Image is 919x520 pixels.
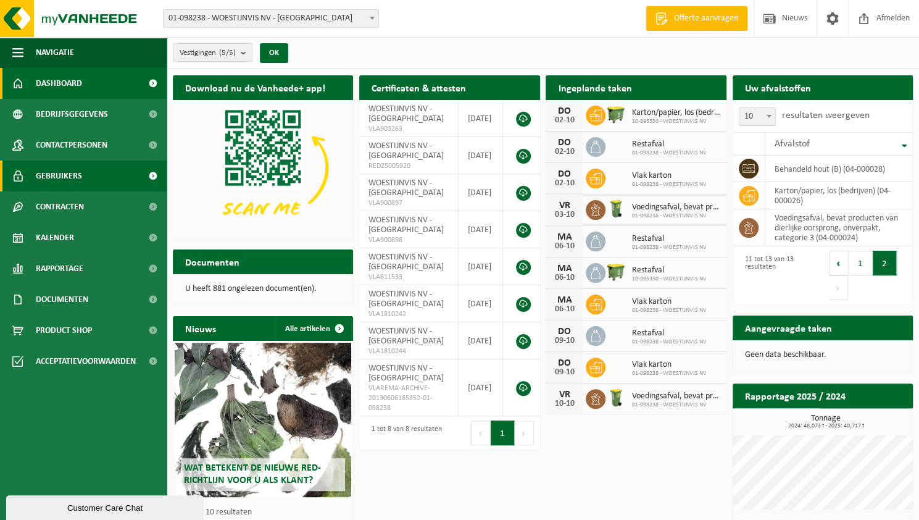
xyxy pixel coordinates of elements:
[36,346,136,377] span: Acceptatievoorwaarden
[739,423,913,429] span: 2024: 48,073 t - 2025: 40,717 t
[605,261,626,282] img: WB-1100-HPE-GN-51
[6,493,206,520] iframe: chat widget
[631,171,706,181] span: Vlak karton
[631,108,720,118] span: Karton/papier, los (bedrijven)
[368,384,449,413] span: VLAREMA-ARCHIVE-20130606165352-01-098238
[631,234,706,244] span: Restafval
[36,222,74,253] span: Kalender
[36,161,82,191] span: Gebruikers
[175,343,351,497] a: Wat betekent de nieuwe RED-richtlijn voor u als klant?
[631,275,706,283] span: 10-895350 - WOESTIJNVIS NV
[368,198,449,208] span: VLA900897
[491,421,515,445] button: 1
[671,12,741,25] span: Offerte aanvragen
[36,68,82,99] span: Dashboard
[782,111,870,120] label: resultaten weergeven
[605,387,626,408] img: WB-0140-HPE-GN-50
[365,419,442,447] div: 1 tot 8 van 8 resultaten
[275,316,352,341] a: Alle artikelen
[36,130,107,161] span: Contactpersonen
[552,232,576,242] div: MA
[36,315,92,346] span: Product Shop
[368,216,444,235] span: WOESTIJNVIS NV - [GEOGRAPHIC_DATA]
[552,179,576,188] div: 02-10
[552,211,576,219] div: 03-10
[552,169,576,179] div: DO
[829,251,849,275] button: Previous
[646,6,747,31] a: Offerte aanvragen
[36,191,84,222] span: Contracten
[631,338,706,346] span: 01-098238 - WOESTIJNVIS NV
[631,244,706,251] span: 01-098238 - WOESTIJNVIS NV
[459,248,503,285] td: [DATE]
[459,285,503,322] td: [DATE]
[368,141,444,161] span: WOESTIJNVIS NV - [GEOGRAPHIC_DATA]
[368,309,449,319] span: VLA1810242
[36,284,88,315] span: Documenten
[849,251,873,275] button: 1
[631,266,706,275] span: Restafval
[173,316,228,340] h2: Nieuws
[733,75,823,99] h2: Uw afvalstoffen
[515,421,534,445] button: Next
[631,212,720,220] span: 01-098238 - WOESTIJNVIS NV
[163,9,379,28] span: 01-098238 - WOESTIJNVIS NV - VILVOORDE
[552,201,576,211] div: VR
[552,264,576,274] div: MA
[368,290,444,309] span: WOESTIJNVIS NV - [GEOGRAPHIC_DATA]
[459,100,503,137] td: [DATE]
[552,305,576,314] div: 06-10
[552,138,576,148] div: DO
[368,364,444,383] span: WOESTIJNVIS NV - [GEOGRAPHIC_DATA]
[164,10,378,27] span: 01-098238 - WOESTIJNVIS NV - VILVOORDE
[765,156,913,182] td: behandeld hout (B) (04-000028)
[775,139,810,149] span: Afvalstof
[631,118,720,125] span: 10-895350 - WOESTIJNVIS NV
[180,44,236,62] span: Vestigingen
[631,360,706,370] span: Vlak karton
[739,108,775,125] span: 10
[631,370,706,377] span: 01-098238 - WOESTIJNVIS NV
[821,408,912,432] a: Bekijk rapportage
[873,251,897,275] button: 2
[459,137,503,174] td: [DATE]
[829,275,848,300] button: Next
[631,181,706,188] span: 01-098238 - WOESTIJNVIS NV
[631,149,706,157] span: 01-098238 - WOESTIJNVIS NV
[631,392,720,401] span: Voedingsafval, bevat producten van dierlijke oorsprong, onverpakt, categorie 3
[359,75,478,99] h2: Certificaten & attesten
[739,414,913,429] h3: Tonnage
[185,508,347,517] p: 1 van 10 resultaten
[36,253,83,284] span: Rapportage
[552,106,576,116] div: DO
[552,116,576,125] div: 02-10
[173,75,338,99] h2: Download nu de Vanheede+ app!
[368,124,449,134] span: VLA903263
[631,329,706,338] span: Restafval
[733,316,844,340] h2: Aangevraagde taken
[459,359,503,416] td: [DATE]
[552,148,576,156] div: 02-10
[368,272,449,282] span: VLA611533
[631,297,706,307] span: Vlak karton
[631,401,720,409] span: 01-098238 - WOESTIJNVIS NV
[260,43,288,63] button: OK
[552,390,576,400] div: VR
[185,285,341,293] p: U heeft 881 ongelezen document(en).
[631,203,720,212] span: Voedingsafval, bevat producten van dierlijke oorsprong, onverpakt, categorie 3
[368,178,444,198] span: WOESTIJNVIS NV - [GEOGRAPHIC_DATA]
[173,100,353,235] img: Download de VHEPlus App
[552,368,576,377] div: 09-10
[368,104,444,124] span: WOESTIJNVIS NV - [GEOGRAPHIC_DATA]
[765,209,913,246] td: voedingsafval, bevat producten van dierlijke oorsprong, onverpakt, categorie 3 (04-000024)
[552,295,576,305] div: MA
[631,140,706,149] span: Restafval
[184,463,321,485] span: Wat betekent de nieuwe RED-richtlijn voor u als klant?
[552,400,576,408] div: 10-10
[605,104,626,125] img: WB-1100-HPE-GN-51
[745,351,900,359] p: Geen data beschikbaar.
[36,99,108,130] span: Bedrijfsgegevens
[368,327,444,346] span: WOESTIJNVIS NV - [GEOGRAPHIC_DATA]
[459,322,503,359] td: [DATE]
[368,346,449,356] span: VLA1810244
